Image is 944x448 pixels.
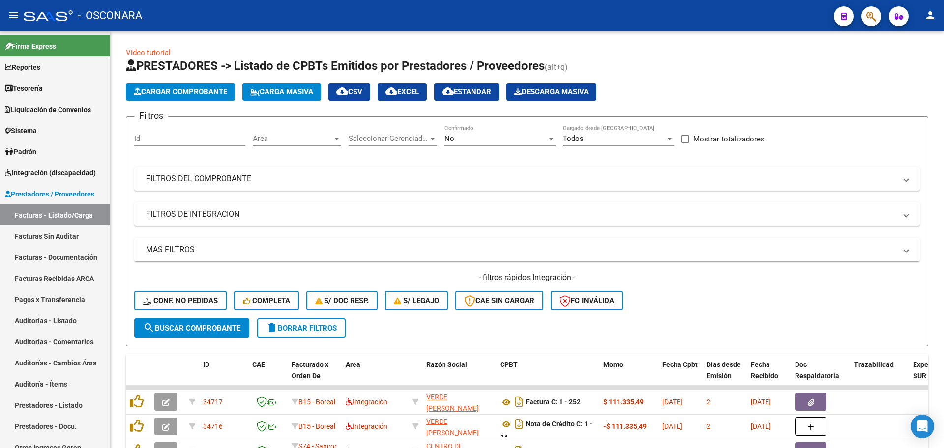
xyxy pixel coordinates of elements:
[658,354,703,397] datatable-header-cell: Fecha Cpbt
[394,296,439,305] span: S/ legajo
[603,361,623,368] span: Monto
[298,422,335,430] span: B15 - Boreal
[134,238,920,261] mat-expansion-panel-header: MAS FILTROS
[5,168,96,178] span: Integración (discapacidad)
[253,134,332,143] span: Area
[78,5,142,27] span: - OSCONARA
[385,291,448,310] button: S/ legajo
[854,361,894,368] span: Trazabilidad
[751,398,771,406] span: [DATE]
[662,361,698,368] span: Fecha Cpbt
[234,291,299,310] button: Completa
[315,296,369,305] span: S/ Doc Resp.
[603,422,647,430] strong: -$ 111.335,49
[422,354,496,397] datatable-header-cell: Razón Social
[513,416,526,432] i: Descargar documento
[126,48,171,57] a: Video tutorial
[560,296,614,305] span: FC Inválida
[5,125,37,136] span: Sistema
[747,354,791,397] datatable-header-cell: Fecha Recibido
[662,398,682,406] span: [DATE]
[506,83,596,101] button: Descarga Masiva
[266,322,278,334] mat-icon: delete
[545,62,568,72] span: (alt+q)
[850,354,909,397] datatable-header-cell: Trazabilidad
[134,109,168,123] h3: Filtros
[385,85,397,97] mat-icon: cloud_download
[603,398,644,406] strong: $ 111.335,49
[346,398,387,406] span: Integración
[444,134,454,143] span: No
[298,398,335,406] span: B15 - Boreal
[514,87,589,96] span: Descarga Masiva
[203,398,223,406] span: 34717
[250,87,313,96] span: Carga Masiva
[464,296,534,305] span: CAE SIN CARGAR
[378,83,427,101] button: EXCEL
[703,354,747,397] datatable-header-cell: Días desde Emisión
[143,324,240,333] span: Buscar Comprobante
[426,392,492,412] div: 27394983476
[751,361,778,380] span: Fecha Recibido
[266,324,337,333] span: Borrar Filtros
[551,291,623,310] button: FC Inválida
[911,415,934,438] div: Open Intercom Messenger
[426,416,492,437] div: 27394983476
[426,418,479,437] span: VERDE [PERSON_NAME]
[496,354,599,397] datatable-header-cell: CPBT
[126,83,235,101] button: Cargar Comprobante
[292,361,328,380] span: Facturado x Orden De
[385,87,419,96] span: EXCEL
[336,85,348,97] mat-icon: cloud_download
[5,62,40,73] span: Reportes
[134,202,920,226] mat-expansion-panel-header: FILTROS DE INTEGRACION
[203,422,223,430] span: 34716
[5,189,94,199] span: Prestadores / Proveedores
[662,422,682,430] span: [DATE]
[924,9,936,21] mat-icon: person
[442,87,491,96] span: Estandar
[707,422,710,430] span: 2
[500,361,518,368] span: CPBT
[5,146,36,157] span: Padrón
[199,354,248,397] datatable-header-cell: ID
[143,322,155,334] mat-icon: search
[8,9,20,21] mat-icon: menu
[455,291,543,310] button: CAE SIN CARGAR
[693,133,765,145] span: Mostrar totalizadores
[500,420,592,442] strong: Nota de Crédito C: 1 - 24
[5,104,91,115] span: Liquidación de Convenios
[707,361,741,380] span: Días desde Emisión
[346,422,387,430] span: Integración
[243,296,290,305] span: Completa
[426,393,479,412] span: VERDE [PERSON_NAME]
[336,87,362,96] span: CSV
[442,85,454,97] mat-icon: cloud_download
[134,318,249,338] button: Buscar Comprobante
[146,173,896,184] mat-panel-title: FILTROS DEL COMPROBANTE
[795,361,839,380] span: Doc Respaldatoria
[506,83,596,101] app-download-masive: Descarga masiva de comprobantes (adjuntos)
[134,272,920,283] h4: - filtros rápidos Integración -
[346,361,360,368] span: Area
[257,318,346,338] button: Borrar Filtros
[146,244,896,255] mat-panel-title: MAS FILTROS
[134,87,227,96] span: Cargar Comprobante
[306,291,378,310] button: S/ Doc Resp.
[426,361,467,368] span: Razón Social
[126,59,545,73] span: PRESTADORES -> Listado de CPBTs Emitidos por Prestadores / Proveedores
[328,83,370,101] button: CSV
[349,134,428,143] span: Seleccionar Gerenciador
[599,354,658,397] datatable-header-cell: Monto
[203,361,209,368] span: ID
[526,398,581,406] strong: Factura C: 1 - 252
[5,41,56,52] span: Firma Express
[143,296,218,305] span: Conf. no pedidas
[248,354,288,397] datatable-header-cell: CAE
[791,354,850,397] datatable-header-cell: Doc Respaldatoria
[513,394,526,410] i: Descargar documento
[134,167,920,191] mat-expansion-panel-header: FILTROS DEL COMPROBANTE
[563,134,584,143] span: Todos
[288,354,342,397] datatable-header-cell: Facturado x Orden De
[5,83,43,94] span: Tesorería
